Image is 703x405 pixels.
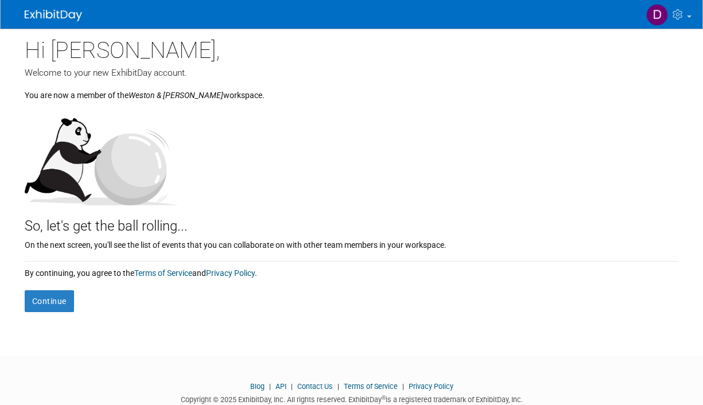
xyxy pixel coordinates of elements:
a: Contact Us [297,382,333,391]
i: Weston & [PERSON_NAME] [129,91,223,100]
a: Terms of Service [344,382,398,391]
span: | [335,382,342,391]
sup: ® [382,395,386,401]
img: Don Holley [646,4,668,26]
button: Continue [25,290,74,312]
a: API [275,382,286,391]
a: Privacy Policy [409,382,453,391]
img: Let's get the ball rolling [25,107,180,205]
div: You are now a member of the workspace. [25,79,679,101]
a: Blog [250,382,265,391]
div: On the next screen, you'll see the list of events that you can collaborate on with other team mem... [25,236,679,251]
div: Hi [PERSON_NAME], [25,29,679,67]
div: By continuing, you agree to the and . [25,262,679,279]
div: Welcome to your new ExhibitDay account. [25,67,679,79]
div: So, let's get the ball rolling... [25,205,679,236]
a: Terms of Service [134,268,192,278]
span: | [399,382,407,391]
a: Privacy Policy [206,268,255,278]
img: ExhibitDay [25,10,82,21]
span: | [266,382,274,391]
span: | [288,382,296,391]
